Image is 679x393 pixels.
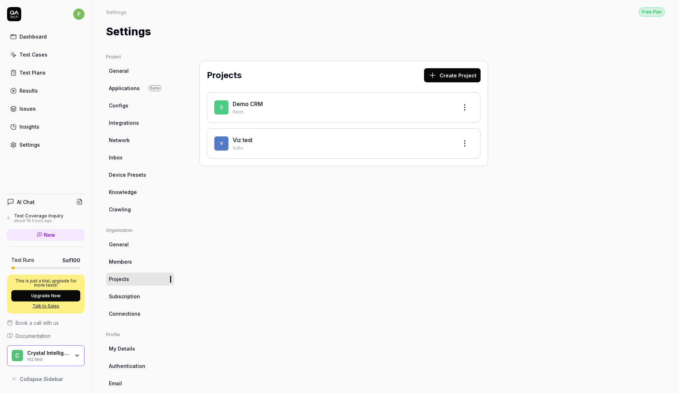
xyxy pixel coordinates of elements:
a: Device Presets [106,168,174,181]
a: Connections [106,307,174,320]
a: My Details [106,342,174,355]
h1: Settings [106,24,151,40]
a: Email [106,377,174,390]
p: Su6u [233,145,452,151]
span: Book a call with us [16,319,59,327]
span: Crawling [109,206,131,213]
a: Authentication [106,359,174,373]
h2: Projects [207,69,242,82]
span: Device Presets [109,171,146,178]
span: V [214,136,228,151]
a: Documentation [7,332,85,340]
a: Inbox [106,151,174,164]
div: Results [19,87,38,94]
div: about 18 hours ago [14,218,63,223]
div: Dashboard [19,33,47,40]
span: Authentication [109,362,145,370]
span: Subscription [109,293,140,300]
div: Insights [19,123,39,130]
a: Test Coverage Inquiryabout 18 hours ago [7,213,85,223]
a: Subscription [106,290,174,303]
button: Collapse Sidebar [7,372,85,386]
span: My Details [109,345,135,352]
a: Members [106,255,174,268]
span: D [214,100,228,115]
a: Integrations [106,116,174,129]
a: Network [106,134,174,147]
span: Configs [109,102,128,109]
span: General [109,67,129,75]
a: Insights [7,120,85,134]
a: Settings [7,138,85,152]
button: f [73,7,85,21]
span: f [73,8,85,20]
div: Viz test [27,356,70,362]
span: Connections [109,310,140,317]
a: Crawling [106,203,174,216]
div: Organization [106,227,174,234]
p: This is just a trial, upgrade for more tests! [11,279,80,287]
span: Collapse Sidebar [20,375,63,383]
span: General [109,241,129,248]
a: Test Cases [7,48,85,61]
div: Test Plans [19,69,46,76]
a: Results [7,84,85,98]
a: Book a call with us [7,319,85,327]
span: Integrations [109,119,139,127]
button: CCrystal IntelligenceViz test [7,345,85,366]
div: Profile [106,332,174,338]
div: Test Cases [19,51,47,58]
span: Projects [109,275,129,283]
h4: AI Chat [17,198,35,206]
a: General [106,238,174,251]
span: Beta [149,85,161,91]
a: Test Plans [7,66,85,80]
div: Settings [19,141,40,148]
a: Projects [106,272,174,286]
span: Documentation [16,332,51,340]
div: Project [106,54,174,60]
a: Issues [7,102,85,116]
h5: Test Runs [11,257,34,263]
a: New [7,229,85,241]
a: ApplicationsBeta [106,82,174,95]
span: Members [109,258,132,265]
a: Configs [106,99,174,112]
span: New [44,231,55,239]
span: Inbox [109,154,122,161]
a: Dashboard [7,30,85,43]
a: Talk to Sales [11,303,80,309]
div: Settings [106,8,127,16]
a: General [106,64,174,77]
span: Knowledge [109,188,137,196]
a: Demo CRM [233,100,263,107]
a: Viz test [233,136,253,143]
div: Crystal Intelligence [27,350,70,356]
span: 5 of 100 [63,257,80,264]
p: Retm [233,109,452,115]
span: Network [109,136,130,144]
div: Issues [19,105,36,112]
div: Test Coverage Inquiry [14,213,63,218]
button: Create Project [424,68,481,82]
span: C [12,350,23,361]
span: Applications [109,84,140,92]
button: Upgrade Now [11,290,80,301]
span: Email [109,380,122,387]
button: Free Plan [639,7,665,17]
a: Knowledge [106,186,174,199]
